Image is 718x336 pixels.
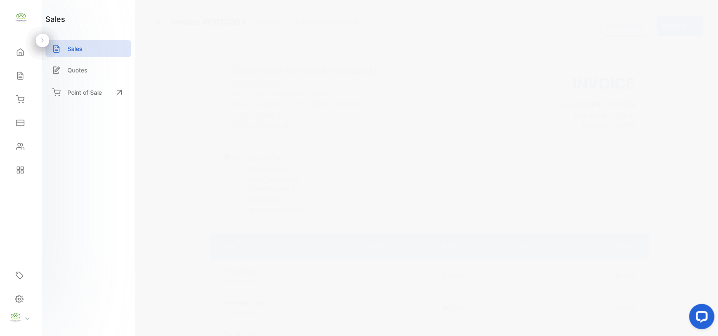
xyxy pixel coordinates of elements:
button: Actions [657,16,704,36]
p: Point of Sale [67,88,102,97]
p: Quantity [364,242,425,251]
span: $23.50 [442,272,463,280]
p: [US_STATE], [GEOGRAPHIC_DATA] [231,89,381,98]
p: Energy Shots [223,277,349,285]
a: Point of Sale [45,83,131,101]
span: [DATE] [617,111,636,118]
iframe: LiveChat chat widget [683,301,718,336]
p: Convenience Demand Wholesale LLC [231,64,381,77]
span: $15.00 [616,304,636,311]
p: 1 [364,303,425,312]
h1: sales [45,13,65,25]
p: 5 Hour Extra [223,267,349,276]
p: Bill to: [223,153,239,162]
p: Hardsteel Honey [223,299,349,307]
p: VAT/Tax #: 11603154 [231,121,381,130]
p: [PHONE_NUMBER] [231,110,381,119]
p: Tax [520,242,555,251]
span: $15.00 [442,304,462,311]
span: Shipping: Not Delivered [298,18,357,26]
a: Sales [45,40,131,57]
span: [DATE] [617,122,636,129]
h3: Invoice [559,72,636,95]
span: Invoice #0013304 [170,16,250,28]
p: 3176995151 [246,195,343,204]
p: [EMAIL_ADDRESS][DOMAIN_NAME] [246,176,343,193]
span: $47.00 [616,272,636,280]
p: Amount [572,242,635,251]
p: - [520,303,555,312]
p: Rate [442,242,503,251]
button: Edit Invoice [600,16,649,36]
span: 0013304 [610,101,636,108]
span: Date issued: [575,111,610,118]
p: Item [223,242,348,251]
p: [EMAIL_ADDRESS][US_STATE][DOMAIN_NAME] [231,100,381,109]
span: Due date: [583,122,610,129]
p: Sexual Honey [223,309,349,317]
p: Actions [662,21,687,31]
img: profile [9,311,22,324]
p: - [520,272,555,280]
img: logo [15,11,27,24]
span: not paid [258,18,282,26]
p: [PERSON_NAME] [246,165,343,174]
a: Quotes [45,61,131,79]
p: OM VEER INC [246,155,343,163]
p: [STREET_ADDRESS], [231,79,381,88]
p: Quotes [67,66,88,75]
p: 2 [364,272,425,280]
span: Invoice number: [559,101,603,108]
span: [GEOGRAPHIC_DATA] [246,206,306,213]
p: Sales [67,44,82,53]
